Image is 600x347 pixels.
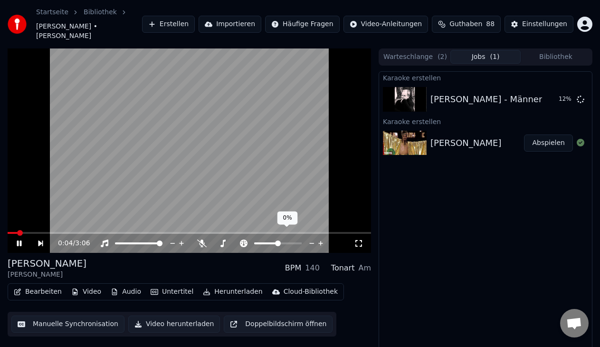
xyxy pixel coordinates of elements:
div: Am [358,262,371,274]
div: / [58,239,81,248]
a: Startseite [36,8,68,17]
button: Herunterladen [199,285,266,299]
div: Cloud-Bibliothek [284,287,338,297]
button: Video herunterladen [128,316,220,333]
button: Einstellungen [505,16,573,33]
div: 0% [277,212,298,225]
div: Chat öffnen [560,309,589,337]
img: youka [8,15,27,34]
span: 88 [486,19,495,29]
button: Bibliothek [521,50,591,64]
button: Erstellen [142,16,195,33]
div: [PERSON_NAME] [430,136,502,150]
span: Guthaben [449,19,482,29]
span: ( 1 ) [490,52,500,62]
span: 0:04 [58,239,73,248]
button: Video [67,285,105,299]
div: [PERSON_NAME] - Männer [430,93,542,106]
button: Importieren [199,16,261,33]
div: Karaoke erstellen [379,72,592,83]
button: Untertitel [147,285,197,299]
nav: breadcrumb [36,8,142,41]
div: 140 [305,262,320,274]
div: Karaoke erstellen [379,116,592,127]
button: Audio [107,285,145,299]
div: Tonart [331,262,355,274]
button: Video-Anleitungen [343,16,429,33]
button: Bearbeiten [10,285,66,299]
span: 3:06 [75,239,90,248]
div: Einstellungen [522,19,567,29]
button: Doppelbildschirm öffnen [224,316,333,333]
a: Bibliothek [84,8,117,17]
button: Jobs [450,50,521,64]
div: BPM [285,262,301,274]
button: Häufige Fragen [265,16,340,33]
button: Abspielen [524,135,573,152]
div: 12 % [559,96,573,103]
div: [PERSON_NAME] [8,270,86,280]
button: Manuelle Synchronisation [11,316,124,333]
span: ( 2 ) [438,52,447,62]
button: Warteschlange [380,50,450,64]
span: [PERSON_NAME] • [PERSON_NAME] [36,22,142,41]
button: Guthaben88 [432,16,501,33]
div: [PERSON_NAME] [8,257,86,270]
